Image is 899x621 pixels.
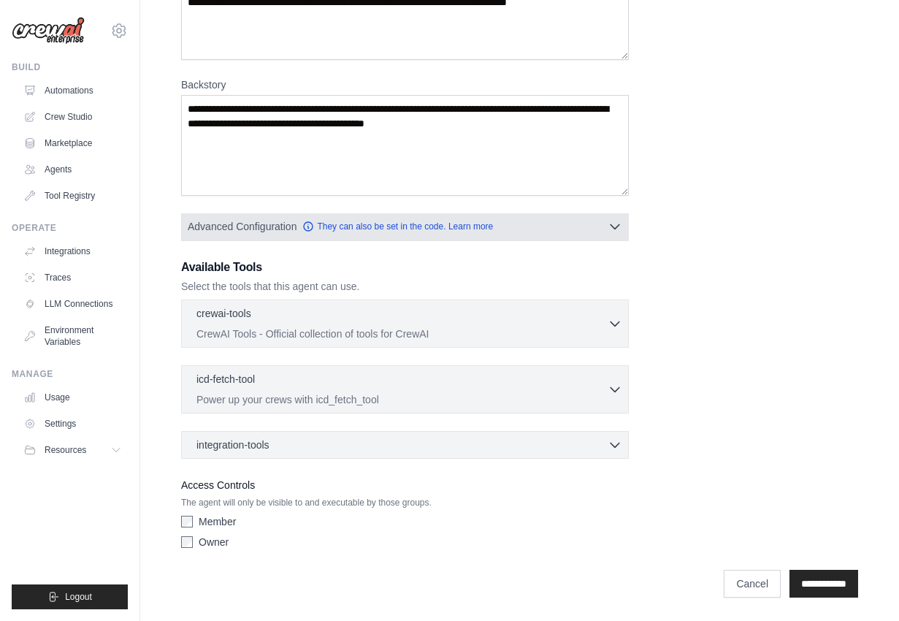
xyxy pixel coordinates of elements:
[199,535,229,549] label: Owner
[199,514,236,529] label: Member
[182,213,628,240] button: Advanced Configuration They can also be set in the code. Learn more
[18,105,128,129] a: Crew Studio
[196,438,269,452] span: integration-tools
[65,591,92,603] span: Logout
[196,392,608,407] p: Power up your crews with icd_fetch_tool
[12,584,128,609] button: Logout
[181,497,629,508] p: The agent will only be visible to and executable by those groups.
[724,570,781,598] a: Cancel
[181,259,629,276] h3: Available Tools
[18,386,128,409] a: Usage
[12,17,85,45] img: Logo
[188,306,622,341] button: crewai-tools CrewAI Tools - Official collection of tools for CrewAI
[188,219,297,234] span: Advanced Configuration
[181,476,629,494] label: Access Controls
[18,412,128,435] a: Settings
[18,266,128,289] a: Traces
[181,279,629,294] p: Select the tools that this agent can use.
[18,158,128,181] a: Agents
[45,444,86,456] span: Resources
[12,222,128,234] div: Operate
[18,132,128,155] a: Marketplace
[188,438,622,452] button: integration-tools
[18,319,128,354] a: Environment Variables
[18,240,128,263] a: Integrations
[196,327,608,341] p: CrewAI Tools - Official collection of tools for CrewAI
[196,306,251,321] p: crewai-tools
[18,184,128,207] a: Tool Registry
[12,61,128,73] div: Build
[12,368,128,380] div: Manage
[181,77,629,92] label: Backstory
[18,79,128,102] a: Automations
[196,372,255,386] p: icd-fetch-tool
[302,221,493,232] a: They can also be set in the code. Learn more
[18,292,128,316] a: LLM Connections
[18,438,128,462] button: Resources
[188,372,622,407] button: icd-fetch-tool Power up your crews with icd_fetch_tool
